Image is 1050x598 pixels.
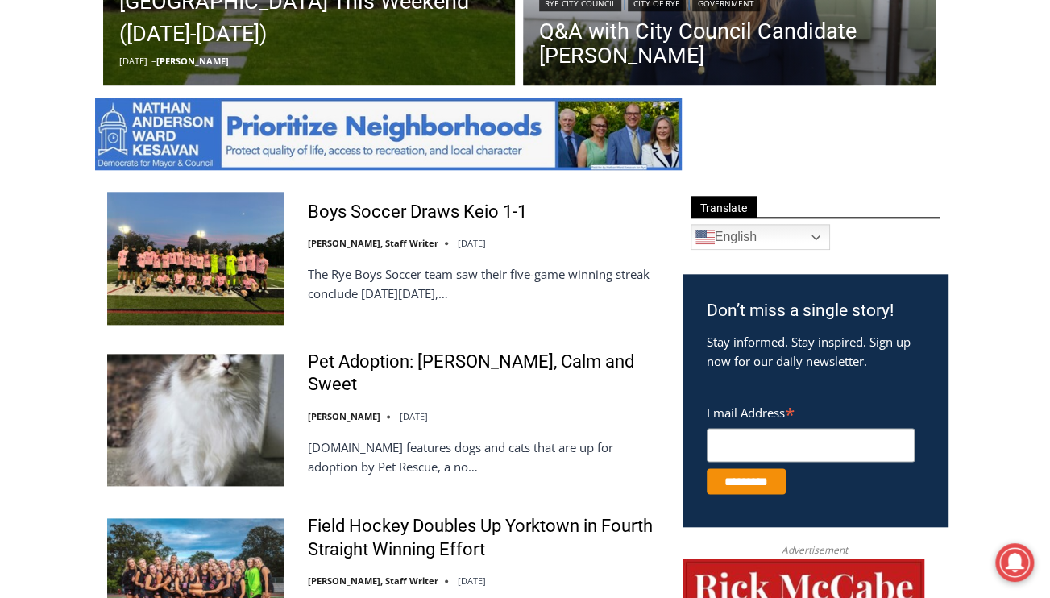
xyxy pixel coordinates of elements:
a: [PERSON_NAME] [156,55,229,67]
div: 2 [169,136,176,152]
time: [DATE] [400,410,428,422]
a: Pet Adoption: [PERSON_NAME], Calm and Sweet [308,351,662,397]
span: Intern @ [DOMAIN_NAME] [421,160,747,197]
div: / [181,136,185,152]
span: Translate [691,196,757,218]
a: English [691,224,830,250]
a: [PERSON_NAME], Staff Writer [308,237,438,249]
a: [PERSON_NAME], Staff Writer [308,575,438,587]
time: [DATE] [458,237,486,249]
p: [DOMAIN_NAME] features dogs and cats that are up for adoption by Pet Rescue, a no… [308,438,662,476]
img: Pet Adoption: Mona, Calm and Sweet [107,354,284,486]
a: Field Hockey Doubles Up Yorktown in Fourth Straight Winning Effort [308,515,662,561]
h3: Don’t miss a single story! [707,298,923,324]
a: [PERSON_NAME] Read Sanctuary Fall Fest: [DATE] [1,160,241,201]
p: The Rye Boys Soccer team saw their five-game winning streak conclude [DATE][DATE],… [308,264,662,303]
span: – [151,55,156,67]
time: [DATE] [119,55,147,67]
img: en [695,227,715,247]
a: Boys Soccer Draws Keio 1-1 [308,201,527,224]
h4: [PERSON_NAME] Read Sanctuary Fall Fest: [DATE] [13,162,214,199]
div: 6 [189,136,196,152]
img: Boys Soccer Draws Keio 1-1 [107,192,284,324]
span: Advertisement [766,542,864,558]
a: [PERSON_NAME] [308,410,380,422]
a: Q&A with City Council Candidate [PERSON_NAME] [539,19,919,68]
time: [DATE] [458,575,486,587]
p: Stay informed. Stay inspired. Sign up now for our daily newsletter. [707,332,923,371]
a: Intern @ [DOMAIN_NAME] [388,156,781,201]
label: Email Address [707,397,915,426]
div: "[PERSON_NAME] and I covered the [DATE] Parade, which was a really eye opening experience as I ha... [407,1,762,156]
div: Birds of Prey: Falcon and hawk demos [169,48,233,132]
